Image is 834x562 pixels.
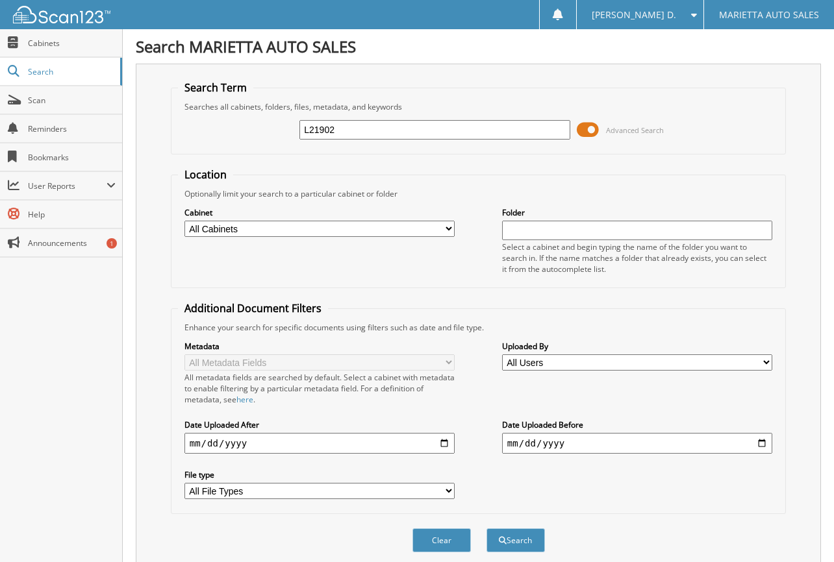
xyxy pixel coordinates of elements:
iframe: Chat Widget [769,500,834,562]
span: [PERSON_NAME] D. [592,11,676,19]
input: end [502,433,772,454]
span: Help [28,209,116,220]
legend: Location [178,167,233,182]
label: Folder [502,207,772,218]
div: Enhance your search for specific documents using filters such as date and file type. [178,322,779,333]
button: Search [486,528,545,552]
label: File type [184,469,455,480]
a: here [236,394,253,405]
span: Bookmarks [28,152,116,163]
legend: Search Term [178,80,253,95]
span: Announcements [28,238,116,249]
label: Date Uploaded Before [502,419,772,430]
span: Advanced Search [606,125,664,135]
label: Date Uploaded After [184,419,455,430]
div: Select a cabinet and begin typing the name of the folder you want to search in. If the name match... [502,241,772,275]
legend: Additional Document Filters [178,301,328,315]
span: Scan [28,95,116,106]
span: MARIETTA AUTO SALES [719,11,819,19]
div: Searches all cabinets, folders, files, metadata, and keywords [178,101,779,112]
span: Cabinets [28,38,116,49]
div: Optionally limit your search to a particular cabinet or folder [178,188,779,199]
div: 1 [107,238,117,249]
div: All metadata fields are searched by default. Select a cabinet with metadata to enable filtering b... [184,372,455,405]
button: Clear [412,528,471,552]
input: start [184,433,455,454]
label: Cabinet [184,207,455,218]
h1: Search MARIETTA AUTO SALES [136,36,821,57]
img: scan123-logo-white.svg [13,6,110,23]
label: Metadata [184,341,455,352]
label: Uploaded By [502,341,772,352]
span: User Reports [28,180,107,191]
span: Reminders [28,123,116,134]
span: Search [28,66,114,77]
